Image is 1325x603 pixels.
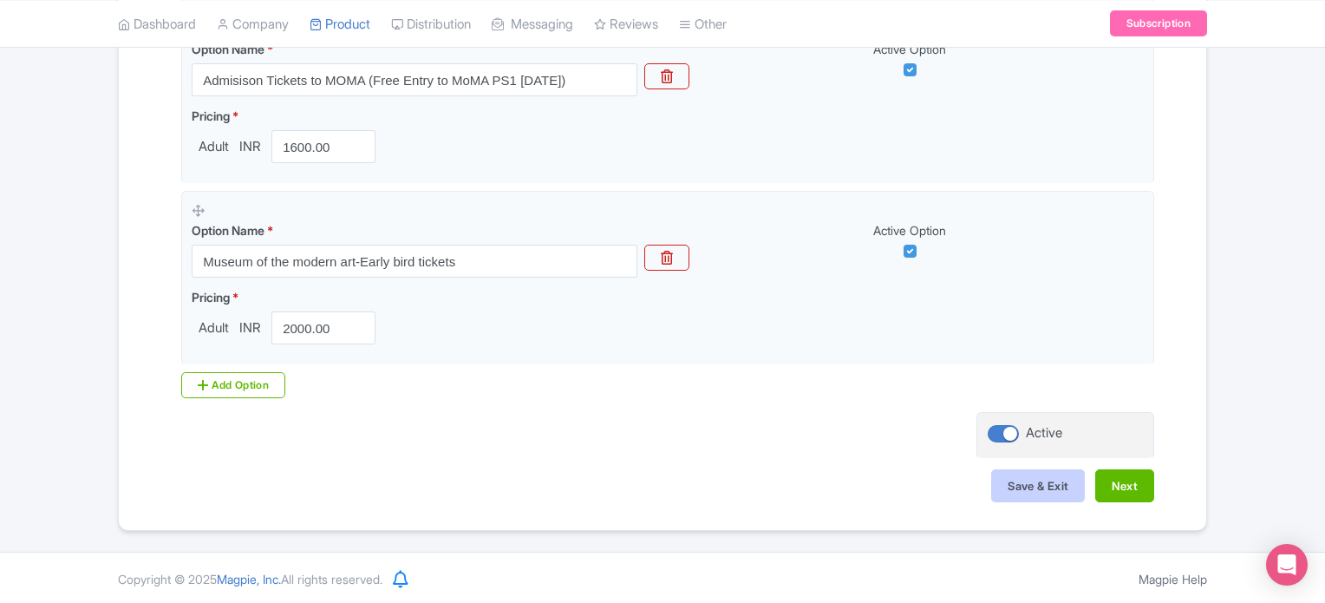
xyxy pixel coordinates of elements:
[192,290,230,305] span: Pricing
[1026,423,1062,443] div: Active
[181,372,285,398] div: Add Option
[217,572,281,587] span: Magpie, Inc.
[271,311,375,344] input: 0.00
[192,137,236,157] span: Adult
[192,63,637,96] input: Option Name
[1110,10,1207,36] a: Subscription
[192,108,230,123] span: Pricing
[108,570,393,588] div: Copyright © 2025 All rights reserved.
[192,223,264,238] span: Option Name
[271,130,375,163] input: 0.00
[192,42,264,56] span: Option Name
[873,42,946,56] span: Active Option
[236,137,264,157] span: INR
[1266,544,1308,586] div: Open Intercom Messenger
[873,223,946,238] span: Active Option
[1139,572,1207,587] a: Magpie Help
[236,318,264,338] span: INR
[991,469,1085,502] button: Save & Exit
[1095,469,1154,502] button: Next
[192,318,236,338] span: Adult
[192,245,637,278] input: Option Name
